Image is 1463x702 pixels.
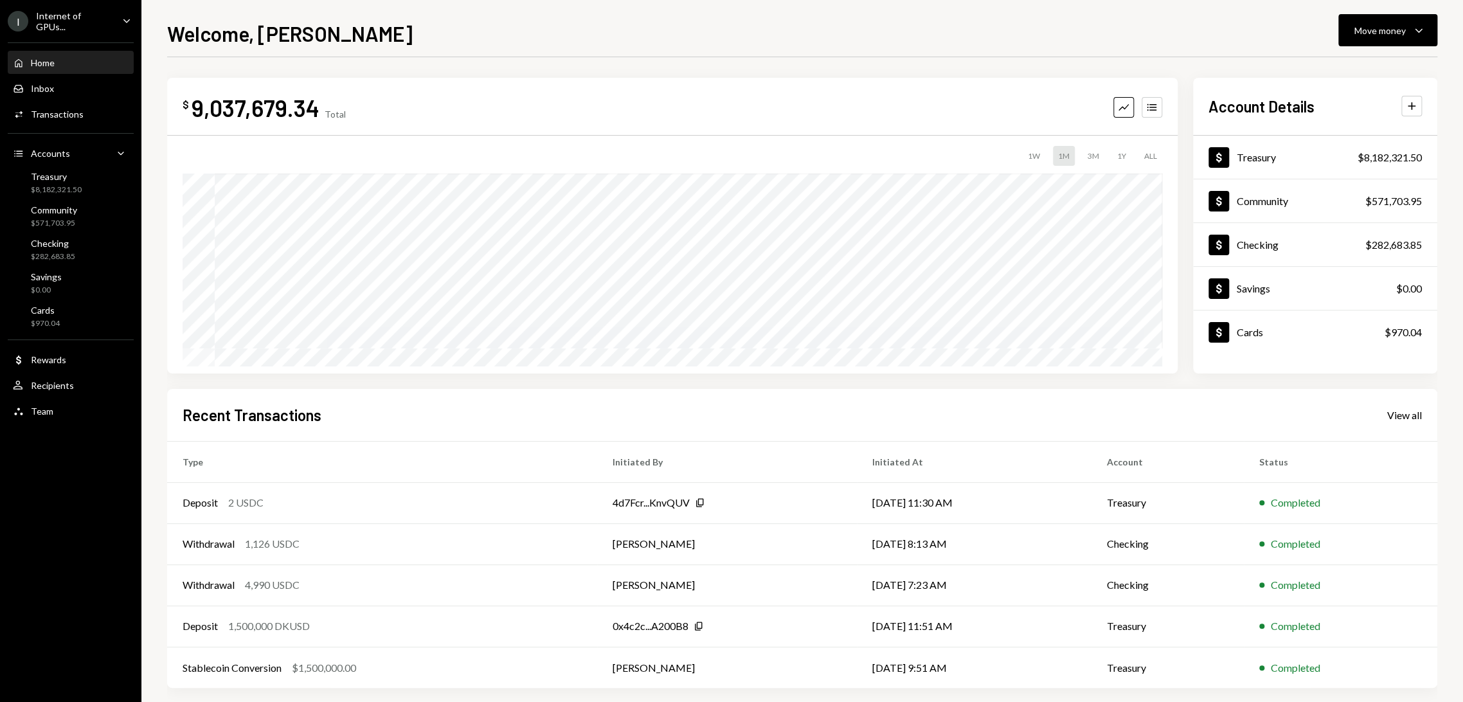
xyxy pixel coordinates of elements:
[8,102,134,125] a: Transactions
[1385,325,1422,340] div: $970.04
[1193,179,1437,222] a: Community$571,703.95
[245,577,300,593] div: 4,990 USDC
[8,167,134,198] a: Treasury$8,182,321.50
[857,482,1091,523] td: [DATE] 11:30 AM
[1271,660,1320,676] div: Completed
[1193,136,1437,179] a: Treasury$8,182,321.50
[1193,267,1437,310] a: Savings$0.00
[1237,282,1270,294] div: Savings
[31,406,53,417] div: Team
[1387,409,1422,422] div: View all
[31,218,77,229] div: $571,703.95
[183,495,218,510] div: Deposit
[1053,146,1075,166] div: 1M
[1237,239,1279,251] div: Checking
[8,234,134,265] a: Checking$282,683.85
[31,83,54,94] div: Inbox
[1244,441,1437,482] th: Status
[1237,151,1276,163] div: Treasury
[8,76,134,100] a: Inbox
[857,564,1091,606] td: [DATE] 7:23 AM
[183,536,235,552] div: Withdrawal
[1091,564,1244,606] td: Checking
[31,318,60,329] div: $970.04
[183,577,235,593] div: Withdrawal
[1091,482,1244,523] td: Treasury
[1237,195,1288,207] div: Community
[31,184,82,195] div: $8,182,321.50
[31,148,70,159] div: Accounts
[8,373,134,397] a: Recipients
[857,441,1091,482] th: Initiated At
[31,380,74,391] div: Recipients
[183,98,189,111] div: $
[31,204,77,215] div: Community
[857,606,1091,647] td: [DATE] 11:51 AM
[8,141,134,165] a: Accounts
[1354,24,1406,37] div: Move money
[8,348,134,371] a: Rewards
[31,305,60,316] div: Cards
[1139,146,1162,166] div: ALL
[1023,146,1045,166] div: 1W
[31,354,66,365] div: Rewards
[613,495,690,510] div: 4d7Fcr...KnvQUV
[857,647,1091,688] td: [DATE] 9:51 AM
[228,495,264,510] div: 2 USDC
[245,536,300,552] div: 1,126 USDC
[8,267,134,298] a: Savings$0.00
[597,564,857,606] td: [PERSON_NAME]
[31,171,82,182] div: Treasury
[1082,146,1104,166] div: 3M
[1193,223,1437,266] a: Checking$282,683.85
[167,441,597,482] th: Type
[1365,237,1422,253] div: $282,683.85
[31,109,84,120] div: Transactions
[31,57,55,68] div: Home
[8,201,134,231] a: Community$571,703.95
[1237,326,1263,338] div: Cards
[613,618,688,634] div: 0x4c2c...A200B8
[1091,441,1244,482] th: Account
[8,11,28,32] div: I
[292,660,356,676] div: $1,500,000.00
[857,523,1091,564] td: [DATE] 8:13 AM
[1208,96,1315,117] h2: Account Details
[192,93,319,122] div: 9,037,679.34
[1091,606,1244,647] td: Treasury
[1091,647,1244,688] td: Treasury
[183,404,321,426] h2: Recent Transactions
[597,647,857,688] td: [PERSON_NAME]
[1271,577,1320,593] div: Completed
[597,523,857,564] td: [PERSON_NAME]
[36,10,112,32] div: Internet of GPUs...
[8,301,134,332] a: Cards$970.04
[597,441,857,482] th: Initiated By
[1396,281,1422,296] div: $0.00
[1271,495,1320,510] div: Completed
[183,660,282,676] div: Stablecoin Conversion
[1091,523,1244,564] td: Checking
[325,109,346,120] div: Total
[228,618,310,634] div: 1,500,000 DKUSD
[1112,146,1131,166] div: 1Y
[8,399,134,422] a: Team
[8,51,134,74] a: Home
[31,238,75,249] div: Checking
[1271,618,1320,634] div: Completed
[1358,150,1422,165] div: $8,182,321.50
[167,21,413,46] h1: Welcome, [PERSON_NAME]
[1271,536,1320,552] div: Completed
[31,285,62,296] div: $0.00
[31,271,62,282] div: Savings
[1338,14,1437,46] button: Move money
[183,618,218,634] div: Deposit
[1365,194,1422,209] div: $571,703.95
[31,251,75,262] div: $282,683.85
[1387,408,1422,422] a: View all
[1193,310,1437,354] a: Cards$970.04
